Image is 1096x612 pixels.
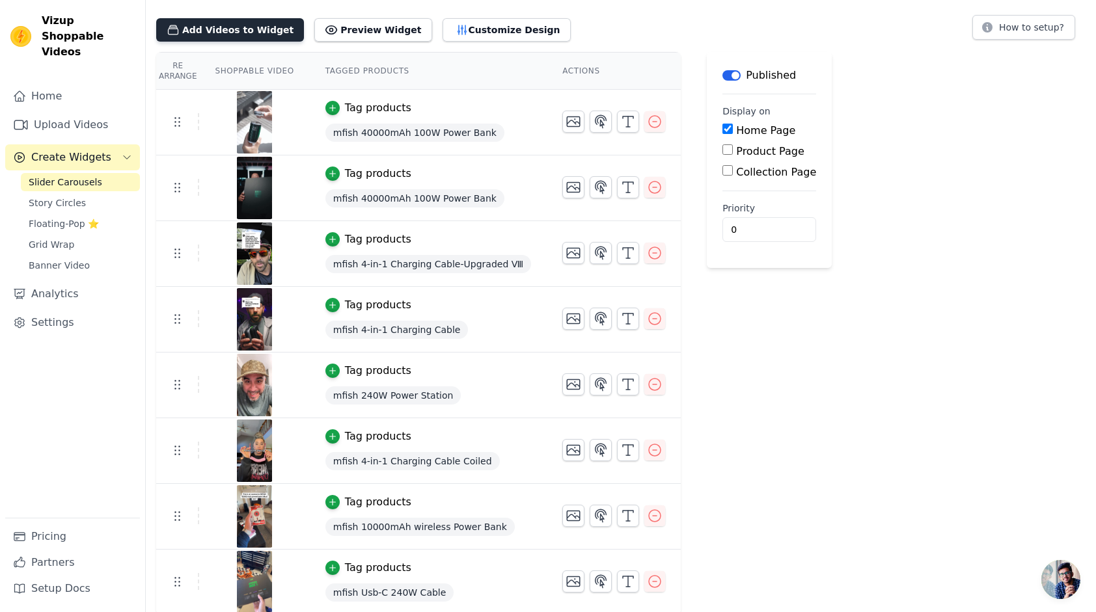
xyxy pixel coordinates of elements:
[562,373,584,395] button: Change Thumbnail
[156,53,199,90] th: Re Arrange
[236,222,273,285] img: vizup-images-3044.png
[736,145,804,157] label: Product Page
[29,238,74,251] span: Grid Wrap
[722,202,816,215] label: Priority
[972,15,1075,40] button: How to setup?
[325,189,504,207] span: mfish 40000mAh 100W Power Bank
[325,297,411,313] button: Tag products
[562,505,584,527] button: Change Thumbnail
[325,321,469,339] span: mfish 4-in-1 Charging Cable
[325,494,411,510] button: Tag products
[5,112,140,138] a: Upload Videos
[325,583,454,602] span: mfish Usb-C 240W Cable
[325,452,500,470] span: mfish 4-in-1 Charging Cable Coiled
[562,176,584,198] button: Change Thumbnail
[156,18,304,42] button: Add Videos to Widget
[29,217,99,230] span: Floating-Pop ⭐
[325,166,411,181] button: Tag products
[325,429,411,444] button: Tag products
[562,570,584,592] button: Change Thumbnail
[345,297,411,313] div: Tag products
[325,232,411,247] button: Tag products
[325,560,411,576] button: Tag products
[199,53,309,90] th: Shoppable Video
[736,166,816,178] label: Collection Page
[325,124,504,142] span: mfish 40000mAh 100W Power Bank
[236,91,273,153] img: vizup-images-5c48.png
[325,255,531,273] span: mfish 4-in-1 Charging Cable-Upgraded Ⅷ
[5,550,140,576] a: Partners
[21,256,140,274] a: Banner Video
[746,68,796,83] p: Published
[325,386,461,405] span: mfish 240W Power Station
[5,576,140,602] a: Setup Docs
[345,560,411,576] div: Tag products
[345,363,411,379] div: Tag products
[5,83,140,109] a: Home
[236,419,273,482] img: vizup-images-27ce.png
[722,105,771,118] legend: Display on
[29,176,102,189] span: Slider Carousels
[5,524,140,550] a: Pricing
[562,308,584,330] button: Change Thumbnail
[29,259,90,272] span: Banner Video
[5,144,140,170] button: Create Widgets
[562,242,584,264] button: Change Thumbnail
[325,100,411,116] button: Tag products
[21,173,140,191] a: Slider Carousels
[236,288,273,351] img: vizup-images-abe6.png
[547,53,681,90] th: Actions
[325,363,411,379] button: Tag products
[325,518,515,536] span: mfish 10000mAh wireless Power Bank
[443,18,571,42] button: Customize Design
[236,157,273,219] img: vizup-images-1ee8.png
[345,429,411,444] div: Tag products
[1041,560,1080,599] a: 开放式聊天
[345,166,411,181] div: Tag products
[21,215,140,233] a: Floating-Pop ⭐
[314,18,432,42] button: Preview Widget
[236,485,273,548] img: vizup-images-5586.png
[562,439,584,461] button: Change Thumbnail
[29,196,86,209] span: Story Circles
[5,310,140,336] a: Settings
[345,494,411,510] div: Tag products
[10,26,31,47] img: Vizup
[562,111,584,133] button: Change Thumbnail
[345,232,411,247] div: Tag products
[736,124,795,137] label: Home Page
[5,281,140,307] a: Analytics
[42,13,135,60] span: Vizup Shoppable Videos
[972,24,1075,36] a: How to setup?
[236,354,273,416] img: vizup-images-958e.png
[21,194,140,212] a: Story Circles
[310,53,547,90] th: Tagged Products
[345,100,411,116] div: Tag products
[31,150,111,165] span: Create Widgets
[21,235,140,254] a: Grid Wrap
